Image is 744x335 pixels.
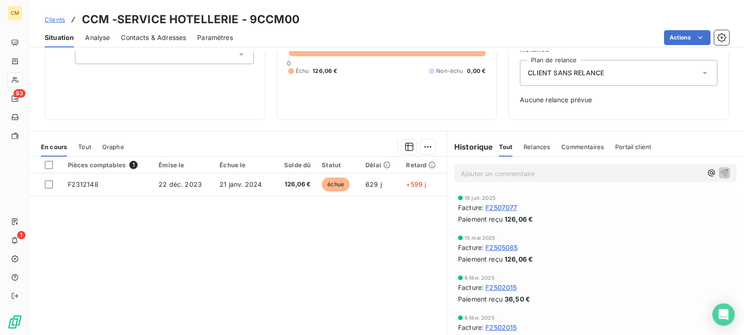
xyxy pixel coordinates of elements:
span: Clients [45,16,65,23]
span: Portail client [615,143,651,151]
span: 21 janv. 2024 [219,180,262,188]
span: 6 févr. 2025 [465,315,495,321]
button: Actions [664,30,711,45]
span: 36,50 € [505,294,530,304]
span: Facture : [458,203,484,212]
span: 126,06 € [505,214,533,224]
span: Facture : [458,322,484,332]
input: Ajouter une valeur [83,50,90,59]
span: F2312148 [68,180,99,188]
img: Logo LeanPay [7,315,22,329]
span: Échu [296,67,309,75]
span: 629 j [365,180,382,188]
span: 0 [287,59,291,67]
span: 16 juil. 2025 [465,195,496,201]
div: Solde dû [279,161,311,169]
span: 0,00 € [467,67,485,75]
span: Relances [524,143,550,151]
span: 126,06 € [505,254,533,264]
span: Tout [499,143,513,151]
div: Pièces comptables [68,161,148,169]
span: 93 [13,89,26,98]
span: Non-échu [436,67,463,75]
span: +599 j [406,180,426,188]
a: Clients [45,15,65,24]
h3: CCM -SERVICE HOTELLERIE - 9CCM00 [82,11,299,28]
span: Facture : [458,282,484,292]
div: Échue le [219,161,268,169]
span: Contacts & Adresses [121,33,186,42]
span: F2507077 [485,203,517,212]
span: Paiement reçu [458,254,503,264]
div: Délai [365,161,395,169]
span: Paramètres [197,33,233,42]
span: Paiement reçu [458,214,503,224]
span: Tout [78,143,91,151]
span: CLIENT SANS RELANCE [528,68,604,78]
span: F2502015 [485,282,517,292]
div: Retard [406,161,441,169]
span: échue [322,177,350,191]
span: En cours [41,143,67,151]
span: Graphe [102,143,124,151]
span: 126,06 € [312,67,337,75]
span: F2505085 [485,243,518,252]
span: Paiement reçu [458,294,503,304]
span: 1 [17,231,26,239]
span: 22 déc. 2023 [159,180,202,188]
span: 6 févr. 2025 [465,275,495,281]
span: Facture : [458,243,484,252]
span: 1 [129,161,138,169]
div: Émise le [159,161,208,169]
div: Open Intercom Messenger [712,303,735,326]
div: CM [7,6,22,20]
div: Statut [322,161,354,169]
span: Analyse [85,33,110,42]
span: 15 mai 2025 [465,235,496,241]
span: Situation [45,33,74,42]
span: 126,06 € [279,180,311,189]
span: F2502015 [485,322,517,332]
span: Aucune relance prévue [520,95,717,105]
span: Commentaires [561,143,604,151]
h6: Historique [447,141,493,152]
